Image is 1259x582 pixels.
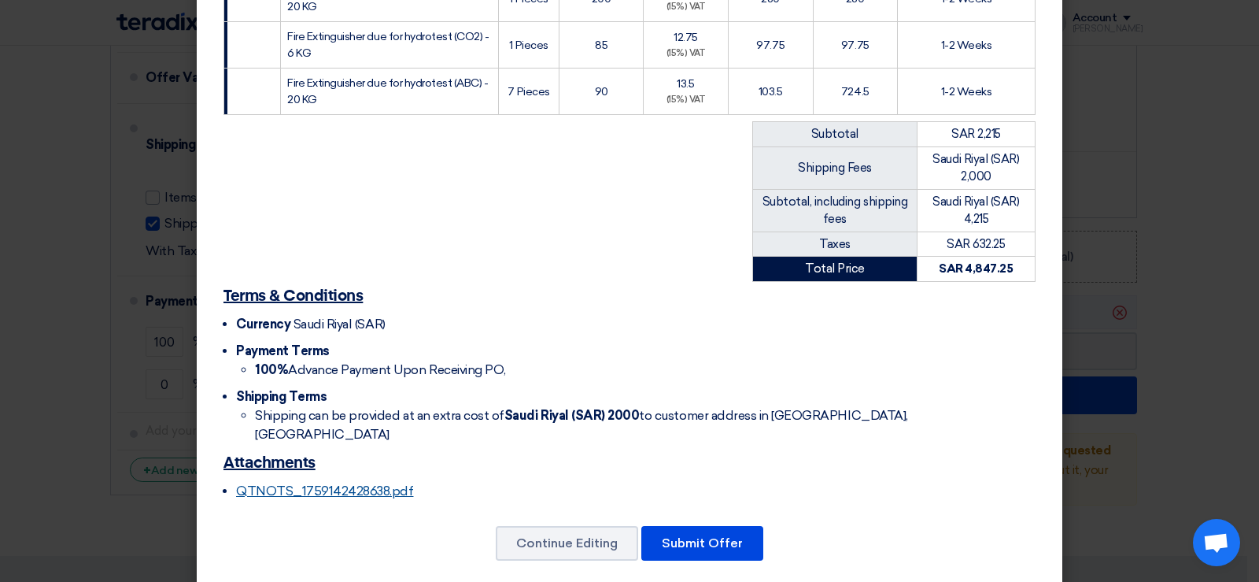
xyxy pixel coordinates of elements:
[753,146,917,189] td: Shipping Fees
[759,85,783,98] span: 103.5
[753,232,917,257] td: Taxes
[650,47,722,61] div: (15%) VAT
[255,362,288,377] strong: 100%
[1193,519,1240,566] div: Open chat
[595,39,607,52] span: 85
[650,94,722,107] div: (15%) VAT
[841,85,869,98] span: 724.5
[753,257,917,282] td: Total Price
[941,85,992,98] span: 1-2 Weeks
[509,39,548,52] span: 1 Pieces
[917,122,1035,147] td: SAR 2,215
[255,362,506,377] span: Advance Payment Upon Receiving PO,
[753,189,917,232] td: Subtotal, including shipping fees
[947,237,1005,251] span: SAR 632.25
[236,389,327,404] span: Shipping Terms
[941,39,992,52] span: 1-2 Weeks
[504,408,639,423] strong: Saudi Riyal (SAR) 2000
[932,195,1019,227] span: Saudi Riyal (SAR) 4,215
[677,77,694,91] span: 13.5
[496,526,638,561] button: Continue Editing
[236,484,413,499] a: QTNOTS_1759142428638.pdf
[236,343,330,358] span: Payment Terms
[650,1,722,14] div: (15%) VAT
[756,39,785,52] span: 97.75
[294,317,386,332] span: Saudi Riyal (SAR)
[595,85,608,98] span: 90
[932,152,1019,184] span: Saudi Riyal (SAR) 2,000
[841,39,869,52] span: 97.75
[287,76,488,106] span: Fire Extinguisher due for hydrotest (ABC) - 20 KG
[223,288,363,304] u: Terms & Conditions
[287,30,489,60] span: Fire Extinguisher due for hydrotest (CO2) - 6 KG
[223,455,316,471] u: Attachments
[753,122,917,147] td: Subtotal
[641,526,763,561] button: Submit Offer
[236,317,290,332] span: Currency
[939,261,1013,276] strong: SAR 4,847.25
[255,406,1036,444] li: Shipping can be provided at an extra cost of to customer address in [GEOGRAPHIC_DATA], [GEOGRAPHI...
[508,85,549,98] span: 7 Pieces
[674,31,698,44] span: 12.75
